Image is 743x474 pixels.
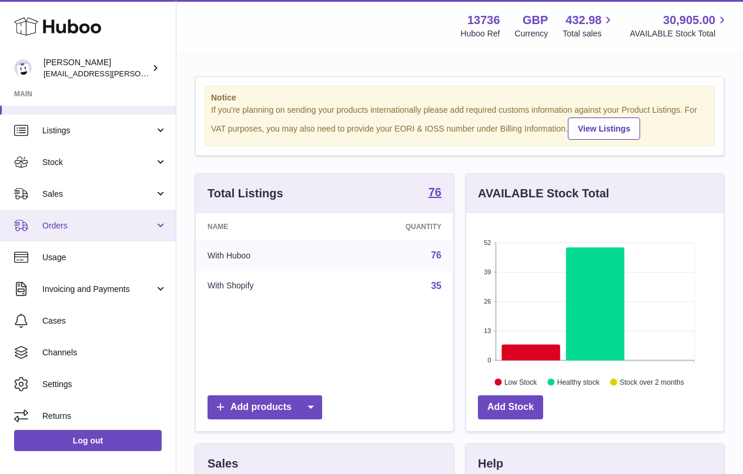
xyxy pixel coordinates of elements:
[487,357,491,364] text: 0
[211,105,708,140] div: If you're planning on sending your products internationally please add required customs informati...
[478,186,609,201] h3: AVAILABLE Stock Total
[42,252,167,263] span: Usage
[196,240,334,271] td: With Huboo
[484,239,491,246] text: 52
[207,186,283,201] h3: Total Listings
[461,28,500,39] div: Huboo Ref
[42,347,167,358] span: Channels
[43,57,149,79] div: [PERSON_NAME]
[478,395,543,419] a: Add Stock
[630,12,729,39] a: 30,905.00 AVAILABLE Stock Total
[14,430,162,451] a: Log out
[42,125,155,136] span: Listings
[207,456,238,472] h3: Sales
[429,186,441,198] strong: 76
[42,315,167,327] span: Cases
[211,92,708,103] strong: Notice
[196,271,334,301] td: With Shopify
[504,378,537,386] text: Low Stock
[630,28,729,39] span: AVAILABLE Stock Total
[42,379,167,390] span: Settings
[431,250,441,260] a: 76
[568,117,640,140] a: View Listings
[523,12,548,28] strong: GBP
[620,378,684,386] text: Stock over 2 months
[196,213,334,240] th: Name
[334,213,453,240] th: Quantity
[429,186,441,200] a: 76
[478,456,503,472] h3: Help
[484,327,491,334] text: 13
[42,220,155,231] span: Orders
[42,284,155,295] span: Invoicing and Payments
[14,59,32,77] img: horia@orea.uk
[484,268,491,275] text: 39
[467,12,500,28] strong: 13736
[43,69,236,78] span: [EMAIL_ADDRESS][PERSON_NAME][DOMAIN_NAME]
[42,157,155,168] span: Stock
[431,281,441,291] a: 35
[563,28,615,39] span: Total sales
[207,395,322,419] a: Add products
[565,12,601,28] span: 432.98
[557,378,600,386] text: Healthy stock
[663,12,715,28] span: 30,905.00
[42,189,155,200] span: Sales
[484,298,491,305] text: 26
[42,411,167,422] span: Returns
[515,28,548,39] div: Currency
[563,12,615,39] a: 432.98 Total sales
